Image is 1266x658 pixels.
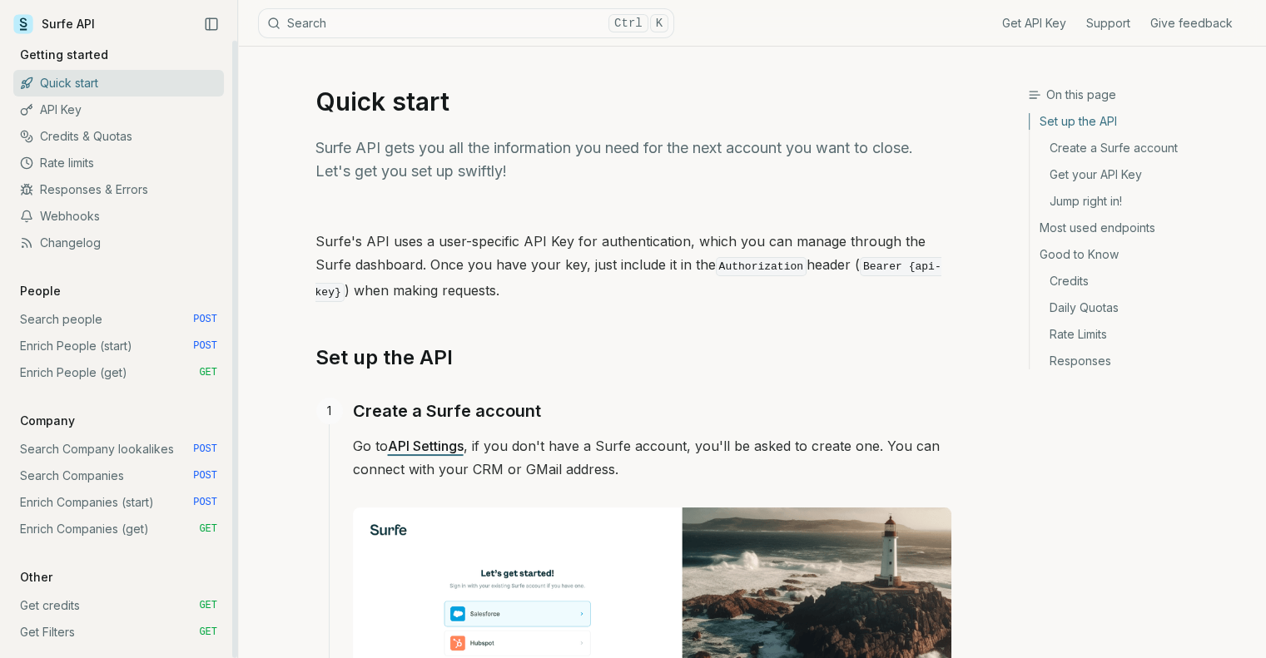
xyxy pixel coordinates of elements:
span: GET [199,522,217,536]
a: Surfe API [13,12,95,37]
p: Surfe API gets you all the information you need for the next account you want to close. Let's get... [315,136,951,183]
p: Company [13,413,82,429]
a: Search Companies POST [13,463,224,489]
p: Other [13,569,59,586]
a: Good to Know [1030,241,1253,268]
a: Webhooks [13,203,224,230]
p: People [13,283,67,299]
a: Get your API Key [1030,161,1253,188]
span: POST [193,339,217,353]
a: Create a Surfe account [353,398,541,424]
p: Getting started [13,47,115,63]
a: Get API Key [1002,15,1066,32]
a: API Key [13,96,224,123]
a: Enrich People (get) GET [13,359,224,386]
h3: On this page [1028,87,1253,103]
a: Daily Quotas [1030,294,1253,321]
kbd: Ctrl [608,14,648,32]
a: Enrich Companies (get) GET [13,516,224,542]
a: Set up the API [1030,113,1253,135]
a: Support [1086,15,1130,32]
span: POST [193,496,217,509]
a: Search Company lookalikes POST [13,436,224,463]
a: Jump right in! [1030,188,1253,215]
a: Responses [1030,348,1253,369]
a: Quick start [13,70,224,96]
h1: Quick start [315,87,951,116]
a: Rate limits [13,150,224,176]
button: SearchCtrlK [258,8,674,38]
a: Give feedback [1150,15,1233,32]
a: Enrich Companies (start) POST [13,489,224,516]
a: Set up the API [315,344,453,371]
a: Get credits GET [13,592,224,619]
p: Go to , if you don't have a Surfe account, you'll be asked to create one. You can connect with yo... [353,434,951,481]
a: Create a Surfe account [1030,135,1253,161]
a: Responses & Errors [13,176,224,203]
kbd: K [650,14,668,32]
code: Authorization [716,257,807,276]
a: Changelog [13,230,224,256]
a: Get Filters GET [13,619,224,646]
span: GET [199,626,217,639]
a: Credits & Quotas [13,123,224,150]
span: GET [199,599,217,612]
a: Rate Limits [1030,321,1253,348]
p: Surfe's API uses a user-specific API Key for authentication, which you can manage through the Sur... [315,230,951,304]
button: Collapse Sidebar [199,12,224,37]
a: Most used endpoints [1030,215,1253,241]
a: Search people POST [13,306,224,333]
a: API Settings [388,438,464,454]
span: POST [193,443,217,456]
span: POST [193,469,217,482]
span: GET [199,366,217,379]
span: POST [193,313,217,326]
a: Enrich People (start) POST [13,333,224,359]
a: Credits [1030,268,1253,294]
